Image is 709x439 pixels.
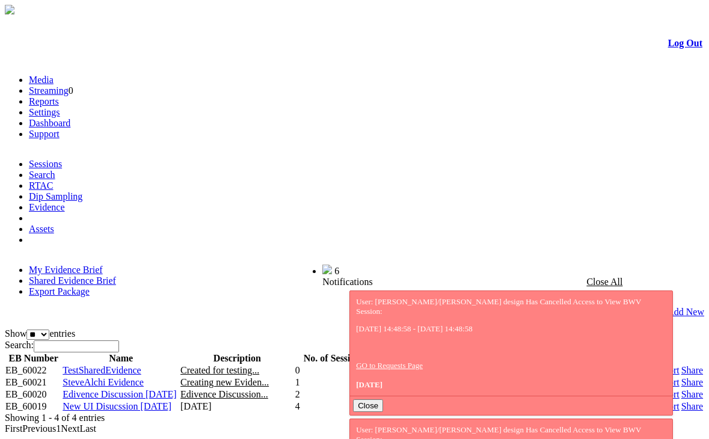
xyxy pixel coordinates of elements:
[5,5,14,14] img: arrow-3.png
[29,129,60,139] a: Support
[29,180,53,191] a: RTAC
[653,389,680,399] a: Export
[61,423,79,434] a: Next
[26,330,49,340] select: Showentries
[29,118,70,128] a: Dashboard
[5,328,75,339] label: Show entries
[681,389,703,399] a: Share
[322,277,679,287] div: Notifications
[63,401,171,411] a: New UI Disucssion [DATE]
[160,265,298,274] span: Welcome, Nav Alchi design (Administrator)
[653,401,680,411] a: Export
[63,365,141,375] a: TestSharedEvidence
[29,191,82,201] a: Dip Sampling
[653,377,680,387] a: Export
[29,275,116,286] a: Shared Evidence Brief
[356,297,666,390] div: User: [PERSON_NAME]/[PERSON_NAME] design Has Cancelled Access to View BWV Session:
[5,388,62,401] td: EB_60020
[56,423,61,434] a: 1
[681,365,703,375] a: Share
[356,361,423,370] a: GO to Requests Page
[29,224,54,234] a: Assets
[62,352,180,364] th: Name: activate to sort column ascending
[29,96,59,106] a: Reports
[5,352,62,364] th: EB Number: activate to sort column ascending
[353,399,383,412] button: Close
[681,401,703,411] a: Share
[356,380,382,389] span: [DATE]
[5,423,22,434] a: First
[29,202,65,212] a: Evidence
[667,307,704,318] a: Add New
[356,324,666,334] p: [DATE] 14:48:58 - [DATE] 14:48:58
[681,377,703,387] a: Share
[29,170,55,180] a: Search
[63,389,176,399] a: Edivence Discussion [DATE]
[5,364,62,376] td: EB_60022
[5,340,119,350] label: Search:
[22,423,56,434] a: Previous
[653,365,680,375] a: Export
[29,286,90,296] a: Export Package
[69,85,73,96] span: 0
[322,265,332,274] img: bell25.png
[34,340,119,352] input: Search:
[5,401,62,413] td: EB_60019
[668,38,702,48] a: Log Out
[334,266,339,276] span: 6
[5,413,704,423] div: Showing 1 - 4 of 4 entries
[29,159,62,169] a: Sessions
[29,85,69,96] a: Streaming
[5,376,62,388] td: EB_60021
[63,377,144,387] a: SteveAlchi Evidence
[29,265,103,275] a: My Evidence Brief
[29,107,60,117] a: Settings
[29,75,54,85] a: Media
[586,277,622,287] a: Close All
[79,423,96,434] a: Last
